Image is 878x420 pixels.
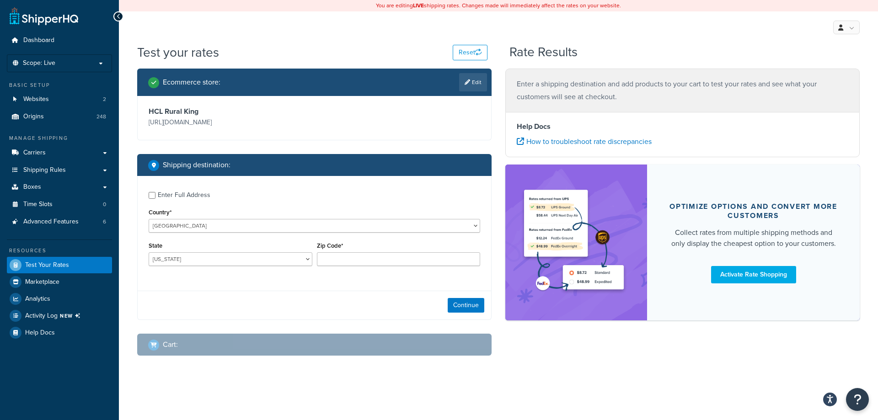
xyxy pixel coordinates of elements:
a: Dashboard [7,32,112,49]
li: Advanced Features [7,213,112,230]
div: Collect rates from multiple shipping methods and only display the cheapest option to your customers. [669,227,838,249]
span: Advanced Features [23,218,79,226]
a: Analytics [7,291,112,307]
span: Carriers [23,149,46,157]
span: 2 [103,96,106,103]
span: Test Your Rates [25,261,69,269]
div: Basic Setup [7,81,112,89]
h2: Rate Results [509,45,578,59]
a: Origins248 [7,108,112,125]
div: Resources [7,247,112,255]
li: Origins [7,108,112,125]
label: Country* [149,209,171,216]
a: Shipping Rules [7,162,112,179]
a: Help Docs [7,324,112,341]
span: Time Slots [23,201,53,208]
img: feature-image-rateshop-7084cbbcb2e67ef1d54c2e976f0e592697130d5817b016cf7cc7e13314366067.png [519,178,633,307]
a: Activity LogNEW [7,308,112,324]
span: Analytics [25,295,50,303]
span: 248 [96,113,106,121]
a: Edit [459,73,487,91]
span: Shipping Rules [23,166,66,174]
h3: HCL Rural King [149,107,312,116]
input: Enter Full Address [149,192,155,199]
div: Enter Full Address [158,189,210,202]
span: Scope: Live [23,59,55,67]
h2: Ecommerce store : [163,78,220,86]
a: Time Slots0 [7,196,112,213]
div: Manage Shipping [7,134,112,142]
a: Advanced Features6 [7,213,112,230]
label: Zip Code* [317,242,343,249]
li: Time Slots [7,196,112,213]
li: Websites [7,91,112,108]
a: Activate Rate Shopping [711,266,796,283]
button: Reset [453,45,487,60]
a: Boxes [7,179,112,196]
h2: Shipping destination : [163,161,230,169]
span: Boxes [23,183,41,191]
a: Marketplace [7,274,112,290]
label: State [149,242,162,249]
span: 6 [103,218,106,226]
a: Test Your Rates [7,257,112,273]
p: Enter a shipping destination and add products to your cart to test your rates and see what your c... [517,78,848,103]
span: NEW [60,312,84,319]
span: Marketplace [25,278,59,286]
span: Origins [23,113,44,121]
p: [URL][DOMAIN_NAME] [149,116,312,129]
span: Activity Log [25,310,84,322]
h4: Help Docs [517,121,848,132]
div: Optimize options and convert more customers [669,202,838,220]
h2: Cart : [163,340,178,349]
a: Carriers [7,144,112,161]
button: Continue [448,298,484,313]
li: [object Object] [7,308,112,324]
span: Help Docs [25,329,55,337]
b: LIVE [413,1,424,10]
button: Open Resource Center [846,388,869,411]
span: 0 [103,201,106,208]
span: Websites [23,96,49,103]
a: How to troubleshoot rate discrepancies [517,136,652,147]
span: Dashboard [23,37,54,44]
a: Websites2 [7,91,112,108]
h1: Test your rates [137,43,219,61]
